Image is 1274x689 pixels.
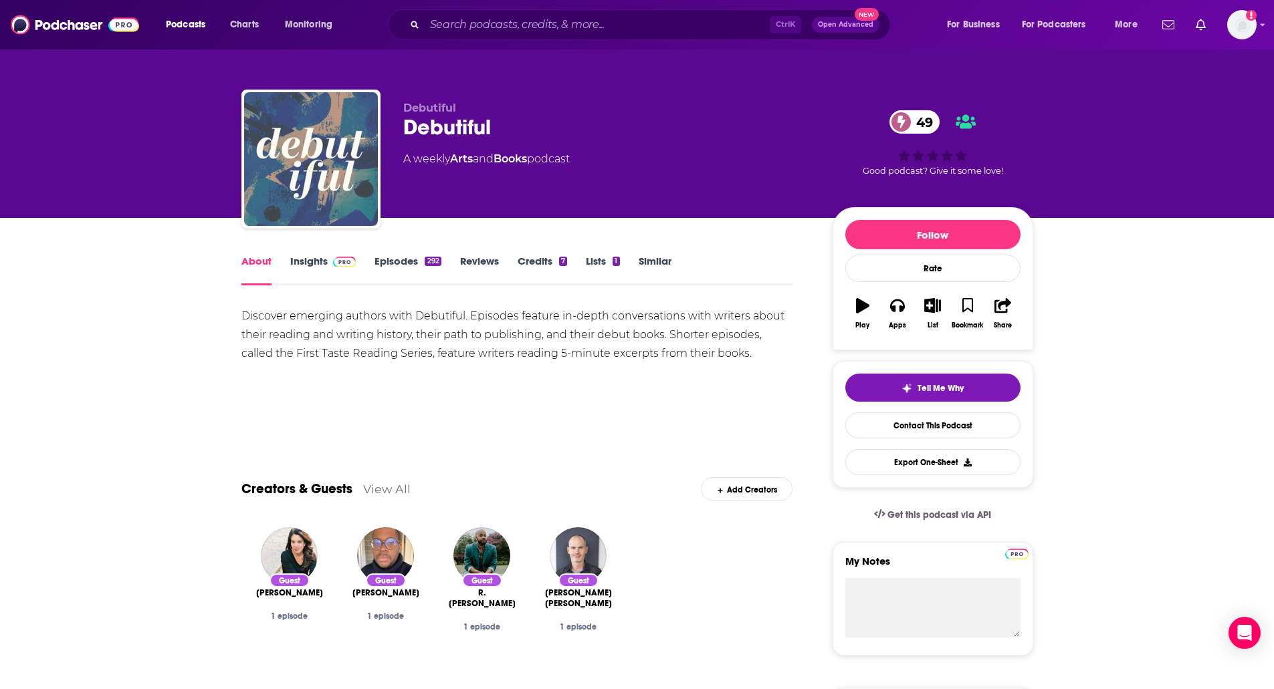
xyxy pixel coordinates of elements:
[889,110,940,134] a: 49
[221,14,267,35] a: Charts
[880,289,915,337] button: Apps
[1227,10,1257,39] img: User Profile
[256,587,323,598] span: [PERSON_NAME]
[701,477,792,501] div: Add Creators
[276,14,350,35] button: open menu
[462,573,502,587] div: Guest
[845,220,1021,249] button: Follow
[915,289,950,337] button: List
[947,15,1000,34] span: For Business
[1157,13,1180,36] a: Show notifications dropdown
[1005,547,1029,559] a: Pro website
[363,482,411,496] a: View All
[770,16,801,33] span: Ctrl K
[425,14,770,35] input: Search podcasts, credits, & more...
[403,102,456,114] span: Debutiful
[541,622,616,632] div: 1 episode
[450,152,473,165] a: Arts
[845,255,1021,282] div: Rate
[445,622,520,632] div: 1 episode
[261,527,318,584] img: Charmaine Wilkerson
[985,289,1020,337] button: Share
[241,307,793,363] div: Discover emerging authors with Debutiful. Episodes feature in-depth conversations with writers ab...
[613,257,619,266] div: 1
[1227,10,1257,39] span: Logged in as ereardon
[453,527,510,584] img: R. Eric Thomas
[833,102,1033,184] div: 49Good podcast? Give it some love!
[845,449,1021,475] button: Export One-Sheet
[256,587,323,598] a: Charmaine Wilkerson
[863,499,1002,531] a: Get this podcast via API
[366,573,406,587] div: Guest
[460,255,499,285] a: Reviews
[156,14,223,35] button: open menu
[1115,15,1138,34] span: More
[241,480,352,497] a: Creators & Guests
[166,15,205,34] span: Podcasts
[845,374,1021,402] button: tell me why sparkleTell Me Why
[901,383,912,394] img: tell me why sparkle
[586,255,619,285] a: Lists1
[541,587,616,609] a: Matthew Clark Davison
[845,412,1021,438] a: Contact This Podcast
[403,151,570,167] div: A weekly podcast
[445,587,520,609] span: R. [PERSON_NAME]
[270,573,310,587] div: Guest
[473,152,494,165] span: and
[952,321,983,329] div: Bookmark
[994,321,1012,329] div: Share
[425,257,441,266] div: 292
[889,321,906,329] div: Apps
[558,573,599,587] div: Guest
[938,14,1017,35] button: open menu
[1227,10,1257,39] button: Show profile menu
[855,8,879,21] span: New
[333,257,356,267] img: Podchaser Pro
[401,9,904,40] div: Search podcasts, credits, & more...
[550,527,607,584] img: Matthew Clark Davison
[1246,10,1257,21] svg: Add a profile image
[375,255,441,285] a: Episodes292
[445,587,520,609] a: R. Eric Thomas
[559,257,567,266] div: 7
[863,166,1003,176] span: Good podcast? Give it some love!
[845,555,1021,578] label: My Notes
[285,15,332,34] span: Monitoring
[241,255,272,285] a: About
[887,509,991,521] span: Get this podcast via API
[903,110,940,134] span: 49
[252,611,327,621] div: 1 episode
[928,321,938,329] div: List
[11,12,139,37] img: Podchaser - Follow, Share and Rate Podcasts
[541,587,616,609] span: [PERSON_NAME] [PERSON_NAME]
[357,527,414,584] img: Brandon Taylor
[855,321,869,329] div: Play
[518,255,567,285] a: Credits7
[818,21,873,28] span: Open Advanced
[244,92,378,226] img: Debutiful
[1022,15,1086,34] span: For Podcasters
[845,289,880,337] button: Play
[352,587,419,598] a: Brandon Taylor
[348,611,423,621] div: 1 episode
[950,289,985,337] button: Bookmark
[918,383,964,394] span: Tell Me Why
[639,255,671,285] a: Similar
[290,255,356,285] a: InsightsPodchaser Pro
[812,17,879,33] button: Open AdvancedNew
[1190,13,1211,36] a: Show notifications dropdown
[230,15,259,34] span: Charts
[1005,549,1029,559] img: Podchaser Pro
[1013,14,1105,35] button: open menu
[494,152,527,165] a: Books
[1229,617,1261,649] div: Open Intercom Messenger
[1105,14,1154,35] button: open menu
[352,587,419,598] span: [PERSON_NAME]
